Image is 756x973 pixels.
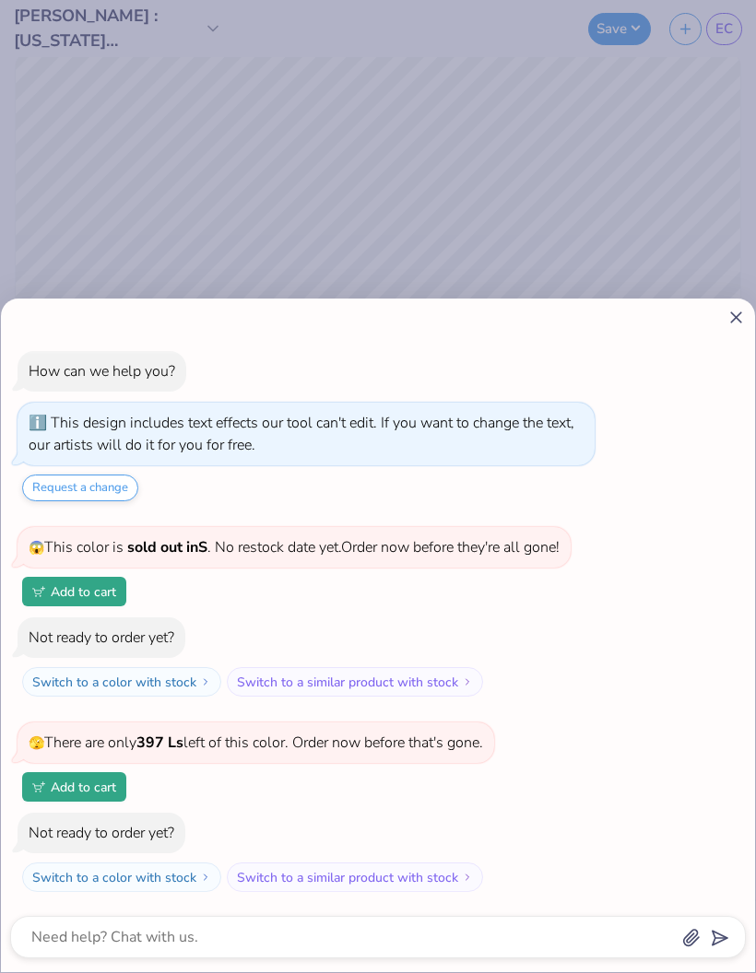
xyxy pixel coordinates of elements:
[29,539,44,557] span: 😱
[29,627,174,648] div: Not ready to order yet?
[462,676,473,687] img: Switch to a similar product with stock
[22,577,126,606] button: Add to cart
[462,872,473,883] img: Switch to a similar product with stock
[200,872,211,883] img: Switch to a color with stock
[29,537,560,557] span: This color is . No restock date yet. Order now before they're all gone!
[29,733,483,753] span: There are only left of this color. Order now before that's gone.
[136,733,183,753] strong: 397 Ls
[200,676,211,687] img: Switch to a color with stock
[22,772,126,802] button: Add to cart
[29,734,44,752] span: 🫣
[127,537,207,557] strong: sold out in S
[32,586,45,597] img: Add to cart
[22,862,221,892] button: Switch to a color with stock
[29,361,175,381] div: How can we help you?
[22,475,138,501] button: Request a change
[29,823,174,843] div: Not ready to order yet?
[32,781,45,792] img: Add to cart
[227,667,483,697] button: Switch to a similar product with stock
[227,862,483,892] button: Switch to a similar product with stock
[22,667,221,697] button: Switch to a color with stock
[29,413,574,455] div: This design includes text effects our tool can't edit. If you want to change the text, our artist...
